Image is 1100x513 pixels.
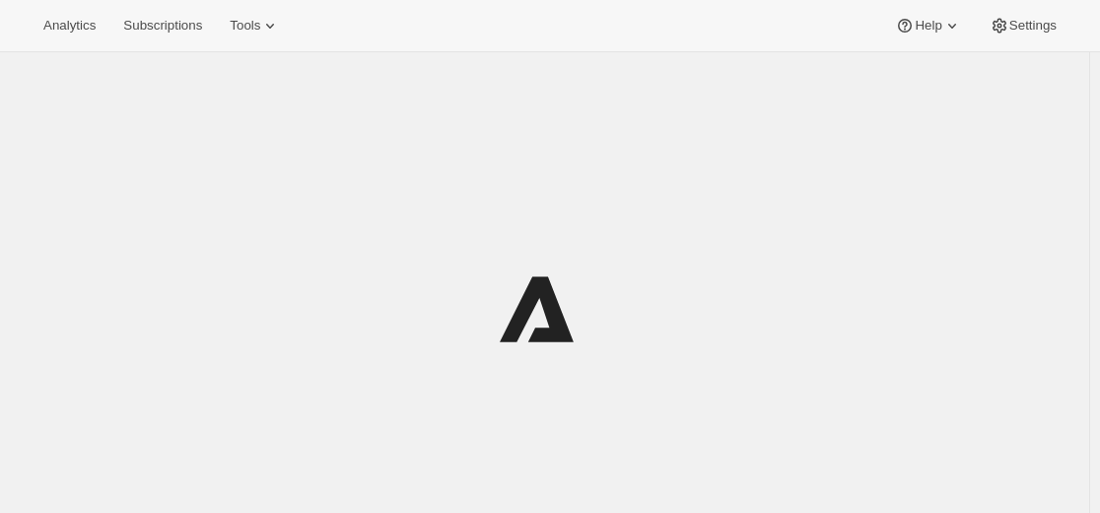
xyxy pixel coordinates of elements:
span: Help [915,18,941,34]
button: Analytics [32,12,107,39]
span: Subscriptions [123,18,202,34]
span: Settings [1009,18,1057,34]
span: Analytics [43,18,96,34]
button: Subscriptions [111,12,214,39]
button: Help [883,12,973,39]
button: Settings [978,12,1068,39]
button: Tools [218,12,292,39]
span: Tools [230,18,260,34]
